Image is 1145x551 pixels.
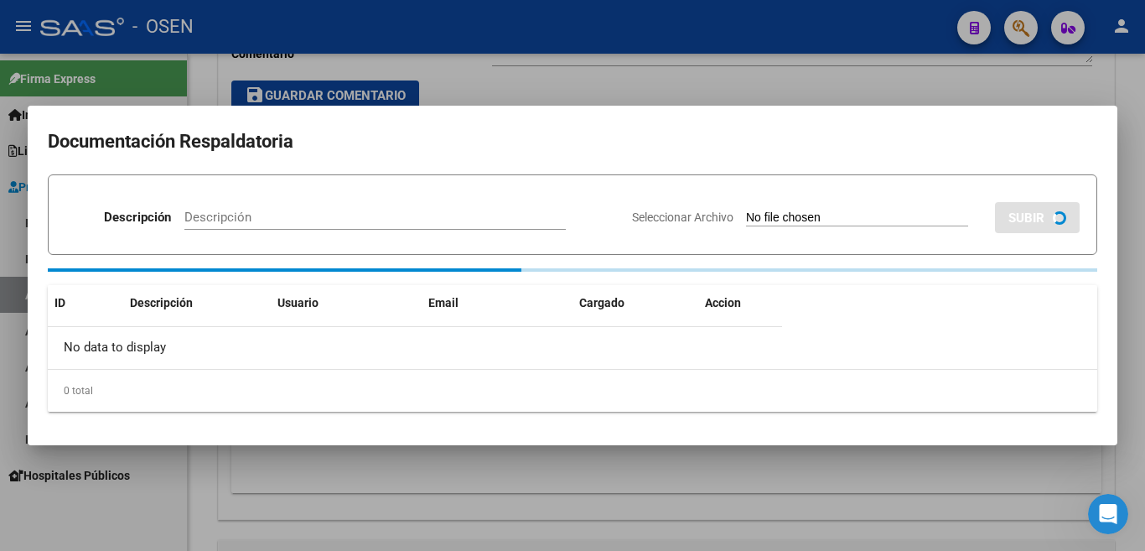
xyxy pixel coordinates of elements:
[277,296,319,309] span: Usuario
[705,296,741,309] span: Accion
[54,296,65,309] span: ID
[1088,494,1128,534] iframe: Intercom live chat
[579,296,624,309] span: Cargado
[48,370,1097,412] div: 0 total
[698,285,782,321] datatable-header-cell: Accion
[48,285,123,321] datatable-header-cell: ID
[123,285,271,321] datatable-header-cell: Descripción
[48,126,1097,158] h2: Documentación Respaldatoria
[271,285,422,321] datatable-header-cell: Usuario
[48,327,782,369] div: No data to display
[632,211,733,224] span: Seleccionar Archivo
[1008,211,1044,226] span: SUBIR
[572,285,698,321] datatable-header-cell: Cargado
[422,285,572,321] datatable-header-cell: Email
[104,208,171,227] p: Descripción
[130,296,193,309] span: Descripción
[995,202,1080,233] button: SUBIR
[428,296,459,309] span: Email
